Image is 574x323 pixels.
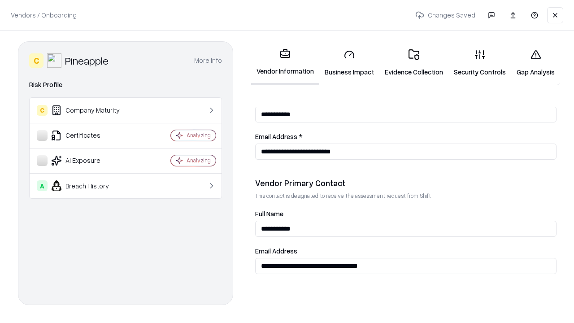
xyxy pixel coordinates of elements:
div: AI Exposure [37,155,144,166]
p: Vendors / Onboarding [11,10,77,20]
div: Risk Profile [29,79,222,90]
a: Vendor Information [251,41,319,85]
div: C [37,105,48,116]
div: Vendor Primary Contact [255,178,557,188]
label: Email Address * [255,133,557,140]
div: Pineapple [65,53,109,68]
a: Gap Analysis [511,42,560,84]
label: Full Name [255,210,557,217]
div: Certificates [37,130,144,141]
a: Business Impact [319,42,379,84]
a: Evidence Collection [379,42,448,84]
p: Changes Saved [412,7,479,23]
img: Pineapple [47,53,61,68]
div: Analyzing [187,157,211,164]
div: A [37,180,48,191]
div: Analyzing [187,131,211,139]
label: Email Address [255,248,557,254]
div: C [29,53,43,68]
div: Company Maturity [37,105,144,116]
button: More info [194,52,222,69]
a: Security Controls [448,42,511,84]
p: This contact is designated to receive the assessment request from Shift [255,192,557,200]
div: Breach History [37,180,144,191]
